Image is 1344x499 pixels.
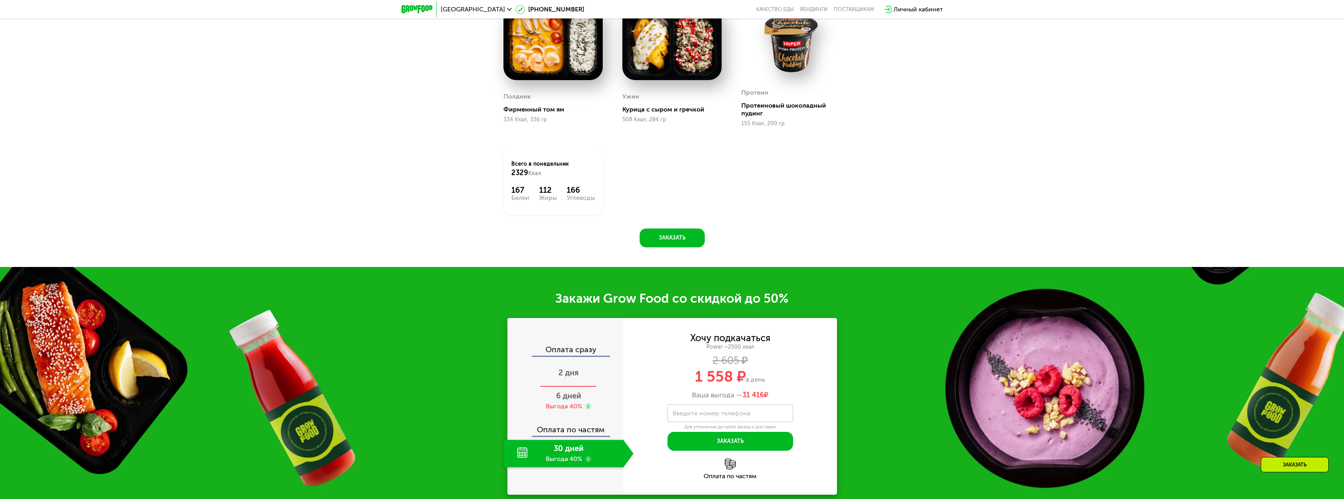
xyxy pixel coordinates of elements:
[834,6,874,13] div: поставщикам
[667,432,793,451] button: Заказать
[1261,457,1329,472] div: Заказать
[624,344,837,351] div: Power ~2500 ккал
[741,87,768,99] div: Протеин
[441,6,505,13] span: [GEOGRAPHIC_DATA]
[624,356,837,365] div: 2 605 ₽
[624,391,837,400] div: Ваша выгода —
[511,168,528,177] span: 2329
[539,195,557,201] div: Жиры
[567,195,595,201] div: Углеводы
[695,367,746,386] span: 1 558 ₽
[503,106,609,113] div: Фирменный том ям
[742,391,768,400] span: ₽
[800,6,828,13] a: Вендинги
[567,185,595,195] div: 166
[756,6,794,13] a: Качество еды
[511,195,529,201] div: Белки
[667,424,793,430] div: Для уточнения деталей заказа и доставки
[741,121,841,127] div: 155 Ккал, 200 гр
[516,5,584,14] a: [PHONE_NUMBER]
[622,117,722,123] div: 508 Ккал, 284 гр
[508,418,624,436] div: Оплата по частям
[690,334,770,342] div: Хочу подкачаться
[511,185,529,195] div: 167
[503,117,603,123] div: 334 Ккал, 336 гр
[742,391,764,399] span: 31 416
[528,170,541,177] span: Ккал
[894,5,943,14] div: Личный кабинет
[640,228,705,247] button: Заказать
[556,391,581,400] span: 6 дней
[558,368,579,377] span: 2 дня
[725,459,736,470] img: l6xcnZfty9opOoJh.png
[746,376,765,383] span: в день
[673,411,750,415] label: Введите номер телефона
[622,91,639,102] div: Ужин
[546,402,582,411] div: Выгода 40%
[622,106,728,113] div: Курица с сыром и гречкой
[624,473,837,479] div: Оплата по частям
[511,160,595,177] div: Всего в понедельник
[503,91,531,102] div: Полдник
[741,102,847,117] div: Протеиновый шоколадный пудинг
[539,185,557,195] div: 112
[508,345,624,356] div: Оплата сразу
